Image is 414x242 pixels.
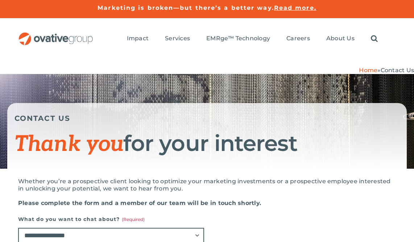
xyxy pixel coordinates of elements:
h5: CONTACT US [15,114,399,123]
strong: Please complete the form and a member of our team will be in touch shortly. [18,200,261,206]
a: Home [359,67,377,74]
span: EMRge™ Technology [206,35,270,42]
a: About Us [326,35,355,43]
label: What do you want to chat about? [18,214,204,224]
nav: Menu [127,27,378,50]
a: OG_Full_horizontal_RGB [18,32,94,38]
span: Thank you [15,131,123,157]
a: Services [165,35,190,43]
a: Search [371,35,378,43]
span: Services [165,35,190,42]
a: Impact [127,35,149,43]
h1: for your interest [15,132,399,156]
span: Impact [127,35,149,42]
span: (Required) [122,217,145,222]
span: About Us [326,35,355,42]
span: Contact Us [381,67,414,74]
span: Careers [286,35,310,42]
a: Marketing is broken—but there’s a better way. [98,4,274,11]
a: EMRge™ Technology [206,35,270,43]
a: Careers [286,35,310,43]
a: Read more. [274,4,316,11]
p: Whether you’re a prospective client looking to optimize your marketing investments or a prospecti... [18,178,396,192]
span: » [359,67,414,74]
